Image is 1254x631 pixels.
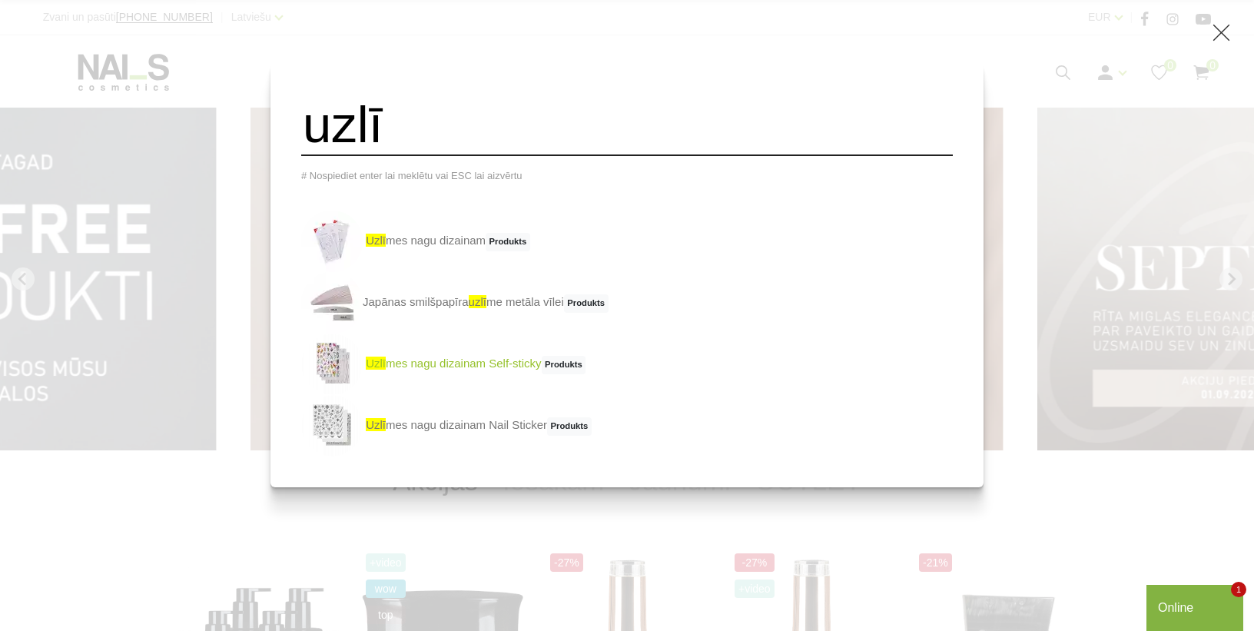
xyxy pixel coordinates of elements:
span: Produkts [486,233,530,251]
a: uzlīmes nagu dizainamProdukts [301,211,530,272]
a: uzlīmes nagu dizainam Self-stickyProdukts [301,334,586,395]
span: uzlī [469,295,486,308]
a: Japānas smilšpapīrauzlīme metāla vīleiProdukts [301,272,609,334]
a: uzlīmes nagu dizainam Nail StickerProdukts [301,395,592,457]
span: # Nospiediet enter lai meklētu vai ESC lai aizvērtu [301,170,522,181]
span: uzlī [366,234,386,247]
iframe: chat widget [1146,582,1246,631]
span: Produkts [542,356,586,374]
input: Meklēt produktus ... [301,94,953,156]
span: uzlī [366,357,386,370]
span: Produkts [564,294,609,313]
span: Produkts [547,417,592,436]
span: uzlī [366,418,386,431]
